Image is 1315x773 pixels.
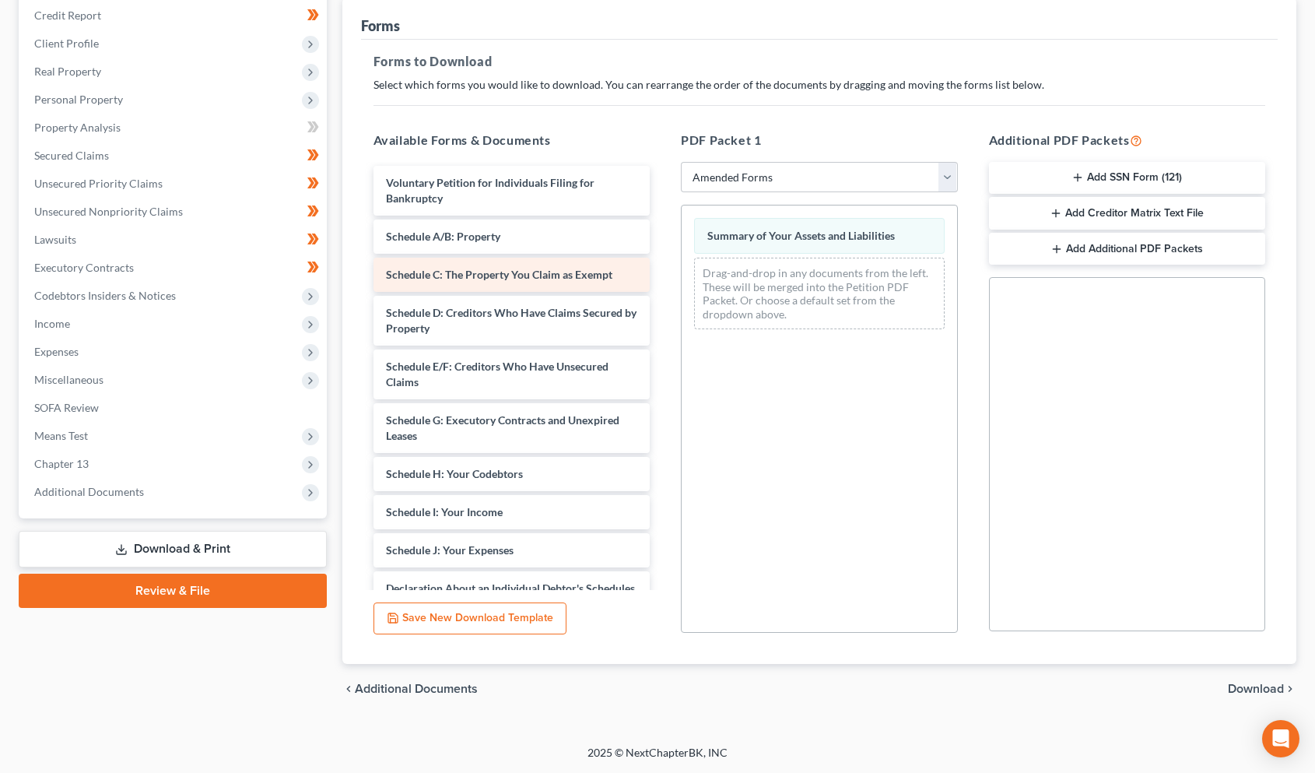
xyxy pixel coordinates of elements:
span: Credit Report [34,9,101,22]
span: Lawsuits [34,233,76,246]
p: Select which forms you would like to download. You can rearrange the order of the documents by dr... [373,77,1266,93]
span: Additional Documents [34,485,144,498]
span: Schedule D: Creditors Who Have Claims Secured by Property [386,306,636,335]
span: Property Analysis [34,121,121,134]
span: Means Test [34,429,88,442]
a: Unsecured Nonpriority Claims [22,198,327,226]
span: Additional Documents [355,683,478,695]
button: Add Additional PDF Packets [989,233,1266,265]
i: chevron_left [342,683,355,695]
a: SOFA Review [22,394,327,422]
span: Expenses [34,345,79,358]
span: Unsecured Nonpriority Claims [34,205,183,218]
a: Lawsuits [22,226,327,254]
a: Secured Claims [22,142,327,170]
span: Declaration About an Individual Debtor's Schedules [386,582,635,595]
span: Unsecured Priority Claims [34,177,163,190]
span: Download [1228,683,1284,695]
button: Add SSN Form (121) [989,162,1266,195]
h5: Additional PDF Packets [989,131,1266,149]
div: Forms [361,16,400,35]
span: Personal Property [34,93,123,106]
div: Open Intercom Messenger [1262,720,1299,757]
i: chevron_right [1284,683,1296,695]
span: Schedule G: Executory Contracts and Unexpired Leases [386,413,619,442]
span: Chapter 13 [34,457,89,470]
button: Save New Download Template [373,603,566,635]
span: Income [34,317,70,330]
div: Drag-and-drop in any documents from the left. These will be merged into the Petition PDF Packet. ... [694,258,945,329]
h5: Forms to Download [373,52,1266,71]
span: Secured Claims [34,149,109,162]
span: Client Profile [34,37,99,50]
a: Download & Print [19,531,327,567]
a: Review & File [19,574,327,608]
h5: Available Forms & Documents [373,131,650,149]
span: Miscellaneous [34,373,103,386]
a: Executory Contracts [22,254,327,282]
span: Schedule J: Your Expenses [386,543,514,557]
a: chevron_left Additional Documents [342,683,478,695]
span: Codebtors Insiders & Notices [34,289,176,302]
a: Property Analysis [22,114,327,142]
a: Unsecured Priority Claims [22,170,327,198]
span: Schedule H: Your Codebtors [386,467,523,480]
span: Schedule A/B: Property [386,230,500,243]
span: Executory Contracts [34,261,134,274]
button: Download chevron_right [1228,683,1296,695]
h5: PDF Packet 1 [681,131,958,149]
span: Schedule I: Your Income [386,505,503,518]
span: Schedule E/F: Creditors Who Have Unsecured Claims [386,360,608,388]
div: 2025 © NextChapterBK, INC [214,745,1101,773]
span: Schedule C: The Property You Claim as Exempt [386,268,612,281]
button: Add Creditor Matrix Text File [989,197,1266,230]
span: SOFA Review [34,401,99,414]
a: Credit Report [22,2,327,30]
span: Voluntary Petition for Individuals Filing for Bankruptcy [386,176,594,205]
span: Summary of Your Assets and Liabilities [707,229,895,242]
span: Real Property [34,65,101,78]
